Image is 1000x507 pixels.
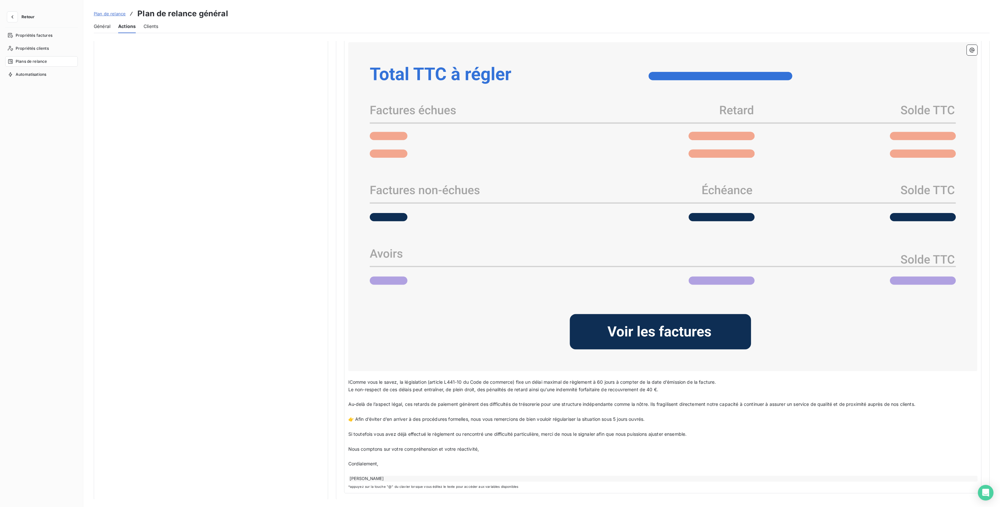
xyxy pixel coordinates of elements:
[5,43,78,54] a: Propriétés clients
[16,59,47,64] span: Plans de relance
[16,33,52,38] span: Propriétés factures
[978,485,993,500] div: Open Intercom Messenger
[348,387,659,392] span: Le non-respect de ces délais peut entraîner, de plein droit, des pénalités de retard ainsi qu’une...
[348,379,716,385] span: IComme vous le savez, la législation (article L441-10 du Code de commerce) fixe un délai maximal ...
[348,484,978,489] span: *appuyez sur la touche "@" du clavier lorsque vous éditez le texte pour accéder aux variables dis...
[5,30,78,41] a: Propriétés factures
[16,72,46,77] span: Automatisations
[94,11,126,16] span: Plan de relance
[137,8,228,20] h3: Plan de relance général
[348,461,379,466] span: Cordialement,
[94,23,110,30] span: Général
[348,431,687,437] span: Si toutefois vous avez déjà effectué le règlement ou rencontré une difficulté particulière, merci...
[94,10,126,17] a: Plan de relance
[21,15,35,19] span: Retour
[348,401,915,407] span: Au-delà de l’aspect légal, ces retards de paiement génèrent des difficultés de trésorerie pour un...
[5,56,78,67] a: Plans de relance
[348,446,479,452] span: Nous comptons sur votre compréhension et votre réactivité,
[16,46,49,51] span: Propriétés clients
[5,12,40,22] button: Retour
[5,69,78,80] a: Automatisations
[348,416,645,422] span: 👉 Afin d’éviter d’en arriver à des procédures formelles, nous vous remercions de bien vouloir rég...
[144,23,158,30] span: Clients
[118,23,136,30] span: Actions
